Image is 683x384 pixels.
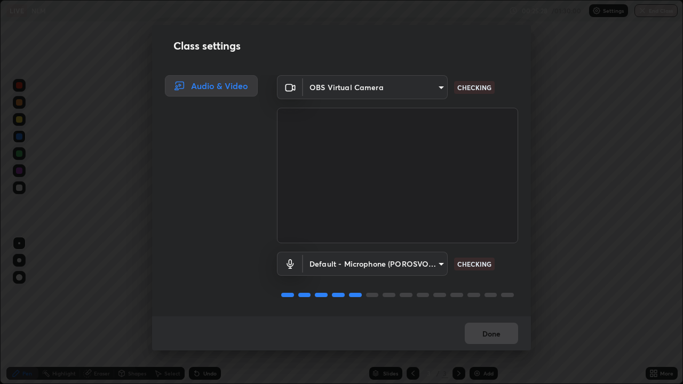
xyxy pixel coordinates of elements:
h2: Class settings [173,38,241,54]
div: Audio & Video [165,75,258,97]
p: CHECKING [457,83,491,92]
div: OBS Virtual Camera [303,75,448,99]
div: OBS Virtual Camera [303,252,448,276]
p: CHECKING [457,259,491,269]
